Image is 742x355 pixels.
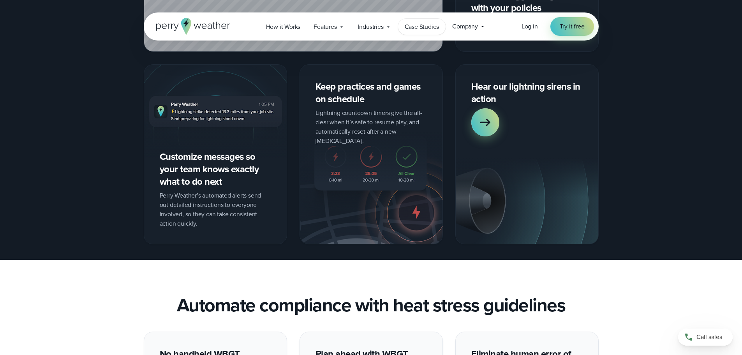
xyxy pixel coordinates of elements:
span: Company [452,22,478,31]
span: Case Studies [405,22,439,32]
span: How it Works [266,22,301,32]
a: Log in [522,22,538,31]
img: lightning notification [144,65,287,158]
a: Case Studies [398,19,446,35]
a: How it Works [259,19,307,35]
a: Call sales [678,329,733,346]
span: Try it free [560,22,585,31]
img: outdoor warning system [456,158,598,244]
span: Industries [358,22,384,32]
a: Try it free [550,17,594,36]
span: Call sales [696,332,722,342]
span: Features [314,22,337,32]
h2: Automate compliance with heat stress guidelines [177,294,566,316]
